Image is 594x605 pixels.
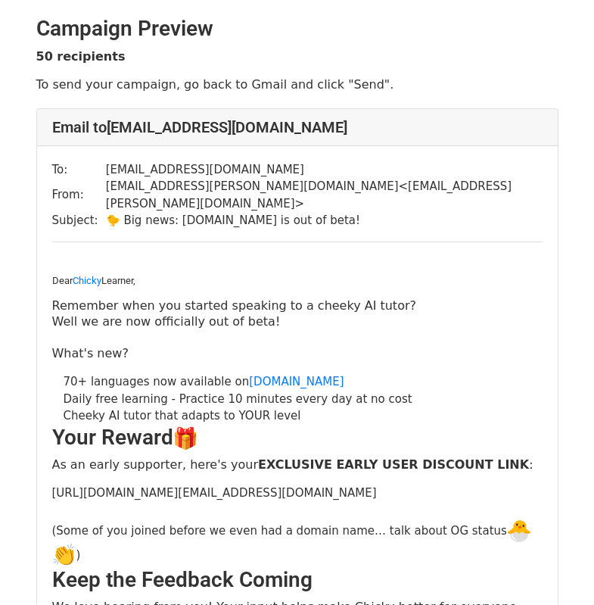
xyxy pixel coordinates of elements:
[258,457,529,472] strong: EXCLUSIVE EARLY USER DISCOUNT LINK
[52,178,106,212] td: From:
[64,373,543,391] li: 70+ languages now available on
[52,567,543,593] h2: Keep the Feedback Coming
[52,275,135,286] span: Dear Learner,
[106,212,543,229] td: 🐤 Big news: [DOMAIN_NAME] is out of beta!
[36,76,558,92] p: To send your campaign, go back to Gmail and click "Send".
[173,426,197,451] img: 🎁
[64,407,543,425] li: Cheeky AI tutor that adapts to YOUR level
[52,543,76,567] img: 👏
[36,49,126,64] strong: 50 recipients
[249,375,344,388] a: [DOMAIN_NAME]
[73,275,101,286] a: Chicky
[52,457,543,472] p: As an early supporter, here's your :
[52,118,543,136] h4: Email to [EMAIL_ADDRESS][DOMAIN_NAME]
[106,161,543,179] td: [EMAIL_ADDRESS][DOMAIN_NAME]
[64,391,543,408] li: Daily free learning - Practice 10 minutes every day at no cost
[36,16,558,42] h2: Campaign Preview
[106,178,543,212] td: [EMAIL_ADDRESS][PERSON_NAME][DOMAIN_NAME] < [EMAIL_ADDRESS][PERSON_NAME][DOMAIN_NAME] >
[52,212,106,229] td: Subject:
[507,519,531,543] img: 🐣
[52,161,106,179] td: To:
[52,425,543,451] h2: Your Reward
[52,298,543,361] p: Remember when you started speaking to a cheeky AI tutor? Well we are now officially out of beta! ...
